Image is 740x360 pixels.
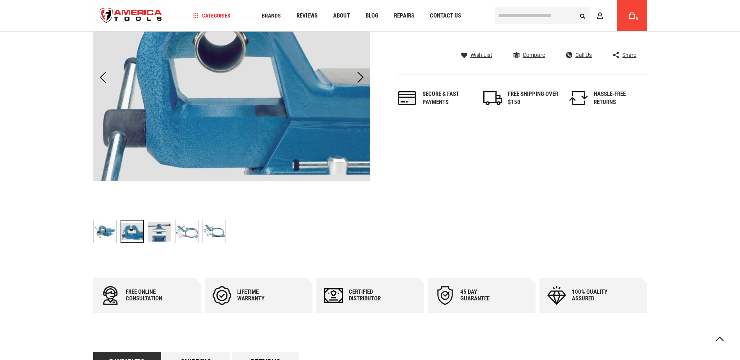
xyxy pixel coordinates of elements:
a: Repairs [390,11,418,21]
a: Reviews [293,11,321,21]
a: Compare [513,51,545,58]
a: Blog [362,11,382,21]
img: RIDGID 69907 SWIVAL BASE ASSEMBLY [148,220,171,243]
span: Share [622,52,636,58]
a: Call Us [566,51,592,58]
div: Lifetime warranty [237,289,284,302]
div: RIDGID 69907 SWIVAL BASE ASSEMBLY [93,216,121,247]
a: About [330,11,353,21]
div: Secure & fast payments [422,90,473,107]
span: Reviews [296,13,318,19]
div: Free online consultation [126,289,172,302]
span: Wish List [470,52,492,58]
span: Contact Us [430,13,461,19]
img: payments [398,91,417,105]
a: Contact Us [426,11,465,21]
a: Categories [190,11,234,21]
span: Compare [523,52,545,58]
div: RIDGID 69907 SWIVAL BASE ASSEMBLY [202,216,226,247]
img: returns [569,91,588,105]
div: RIDGID 69907 SWIVAL BASE ASSEMBLY [175,216,202,247]
span: 0 [636,17,638,21]
img: America Tools [93,1,169,30]
div: 45 day Guarantee [460,289,507,302]
a: store logo [93,1,169,30]
span: Call Us [575,52,592,58]
iframe: Secure express checkout frame [451,23,649,45]
div: Certified Distributor [349,289,396,302]
img: RIDGID 69907 SWIVAL BASE ASSEMBLY [203,220,225,243]
img: RIDGID 69907 SWIVAL BASE ASSEMBLY [94,220,116,243]
div: FREE SHIPPING OVER $150 [508,90,559,107]
span: Brands [262,13,281,18]
button: Search [575,8,590,23]
a: Brands [258,11,284,21]
div: RIDGID 69907 SWIVAL BASE ASSEMBLY [121,216,148,247]
img: shipping [483,91,502,105]
img: RIDGID 69907 SWIVAL BASE ASSEMBLY [176,220,198,243]
span: About [333,13,350,19]
span: Categories [193,13,231,18]
div: 100% quality assured [572,289,619,302]
span: Repairs [394,13,414,19]
a: Wish List [461,51,492,58]
span: Blog [366,13,378,19]
div: RIDGID 69907 SWIVAL BASE ASSEMBLY [148,216,175,247]
div: HASSLE-FREE RETURNS [594,90,644,107]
